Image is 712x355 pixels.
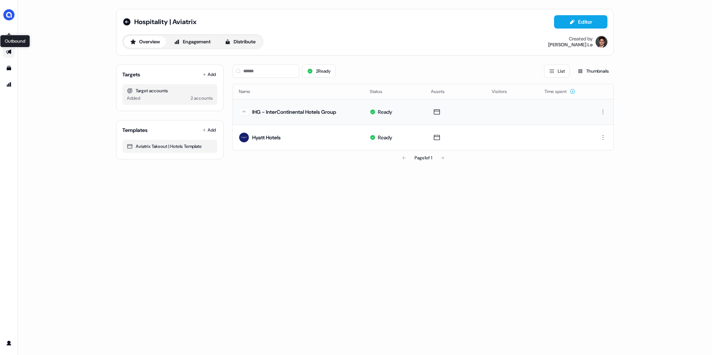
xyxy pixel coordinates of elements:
[252,134,281,141] div: Hyatt Hotels
[378,108,392,116] div: Ready
[191,94,213,102] div: 2 accounts
[239,85,259,98] button: Name
[3,62,15,74] a: Go to templates
[122,126,148,134] div: Templates
[3,337,15,349] a: Go to profile
[168,36,217,48] button: Engagement
[3,46,15,58] a: Go to outbound experience
[573,64,614,78] button: Thumbnails
[554,15,607,29] button: Editor
[134,17,197,26] span: Hospitality | Aviatrix
[218,36,262,48] button: Distribute
[548,42,593,48] div: [PERSON_NAME] Le
[596,36,607,48] img: Hugh
[425,84,486,99] th: Assets
[378,134,392,141] div: Ready
[127,87,213,94] div: Target accounts
[492,85,516,98] button: Visitors
[370,85,391,98] button: Status
[127,143,213,150] div: Aviatrix Takeout | Hotels Template
[124,36,166,48] button: Overview
[415,154,432,162] div: Page 1 of 1
[127,94,140,102] div: Added
[122,71,140,78] div: Targets
[569,36,593,42] div: Created by
[544,85,576,98] button: Time spent
[3,30,15,42] a: Go to prospects
[201,125,217,135] button: Add
[544,64,570,78] button: List
[252,108,336,116] div: IHG - InterContinental Hotels Group
[3,79,15,90] a: Go to attribution
[554,19,607,27] a: Editor
[302,64,336,78] button: 2Ready
[201,69,217,80] button: Add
